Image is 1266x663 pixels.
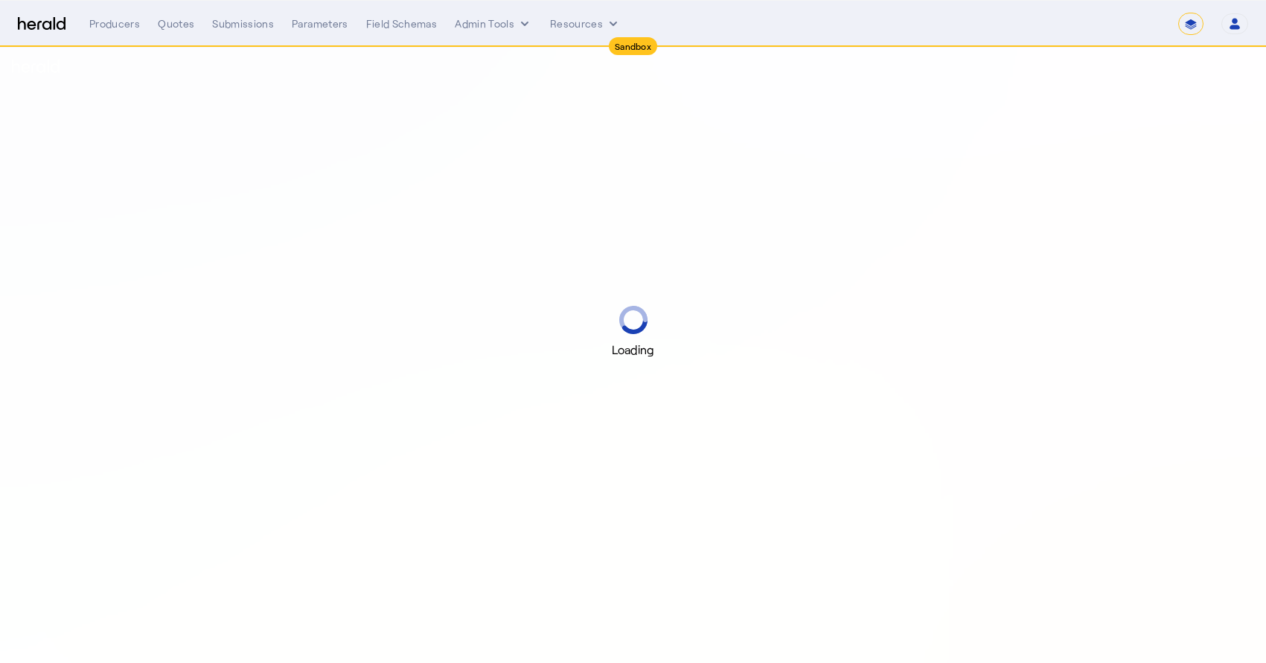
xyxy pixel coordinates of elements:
[455,16,532,31] button: internal dropdown menu
[89,16,140,31] div: Producers
[366,16,438,31] div: Field Schemas
[18,17,65,31] img: Herald Logo
[292,16,348,31] div: Parameters
[550,16,621,31] button: Resources dropdown menu
[609,37,657,55] div: Sandbox
[158,16,194,31] div: Quotes
[212,16,274,31] div: Submissions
